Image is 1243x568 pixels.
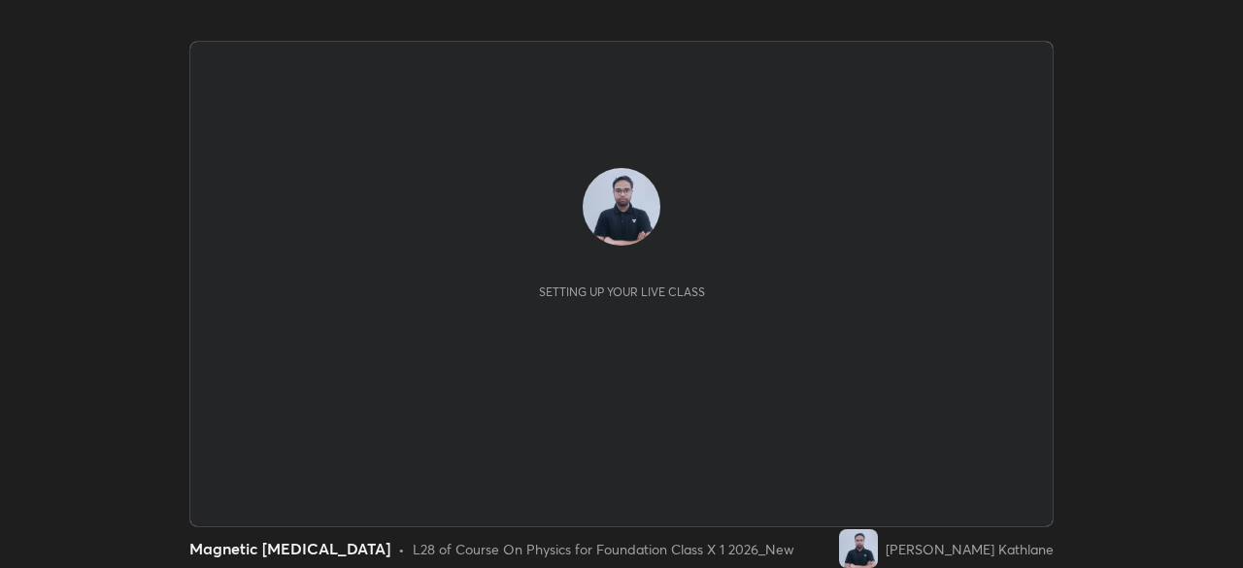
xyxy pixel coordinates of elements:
[839,529,878,568] img: 191c609c7ab1446baba581773504bcda.jpg
[583,168,660,246] img: 191c609c7ab1446baba581773504bcda.jpg
[413,539,794,559] div: L28 of Course On Physics for Foundation Class X 1 2026_New
[886,539,1054,559] div: [PERSON_NAME] Kathlane
[539,284,705,299] div: Setting up your live class
[189,537,390,560] div: Magnetic [MEDICAL_DATA]
[398,539,405,559] div: •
